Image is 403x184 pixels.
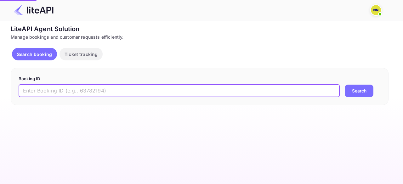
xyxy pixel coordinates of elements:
button: Search [345,85,373,97]
div: LiteAPI Agent Solution [11,24,389,34]
p: Booking ID [19,76,381,82]
div: Manage bookings and customer requests efficiently. [11,34,389,40]
p: Ticket tracking [65,51,98,58]
img: N/A N/A [371,5,381,15]
img: LiteAPI Logo [14,5,54,15]
p: Search booking [17,51,52,58]
input: Enter Booking ID (e.g., 63782194) [19,85,340,97]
